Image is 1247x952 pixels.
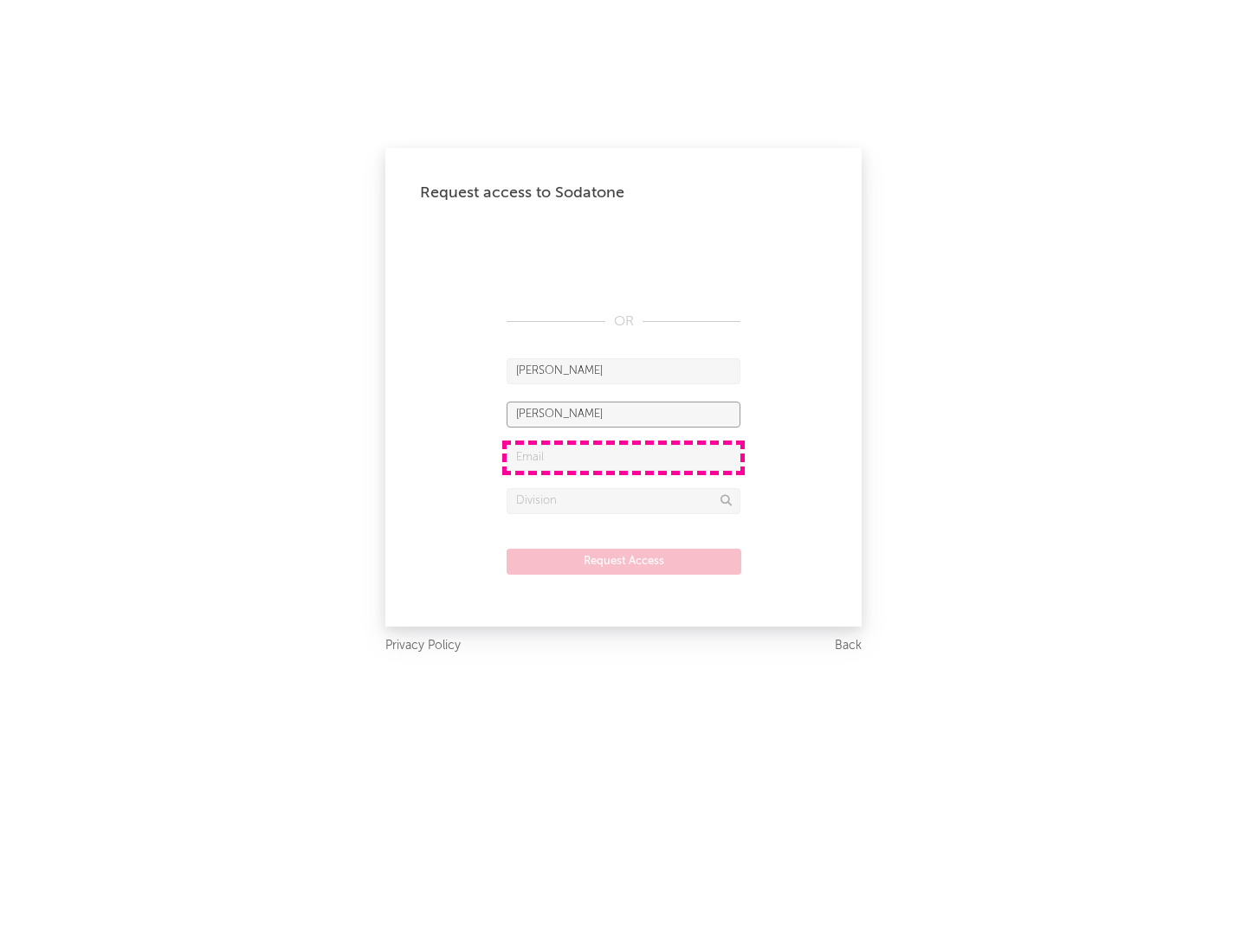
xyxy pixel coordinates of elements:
[507,402,740,428] input: Last Name
[507,358,740,384] input: First Name
[507,445,740,471] input: Email
[835,635,862,657] a: Back
[507,312,740,332] div: OR
[420,183,827,203] div: Request access to Sodatone
[507,488,740,514] input: Division
[507,549,741,575] button: Request Access
[385,635,461,657] a: Privacy Policy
